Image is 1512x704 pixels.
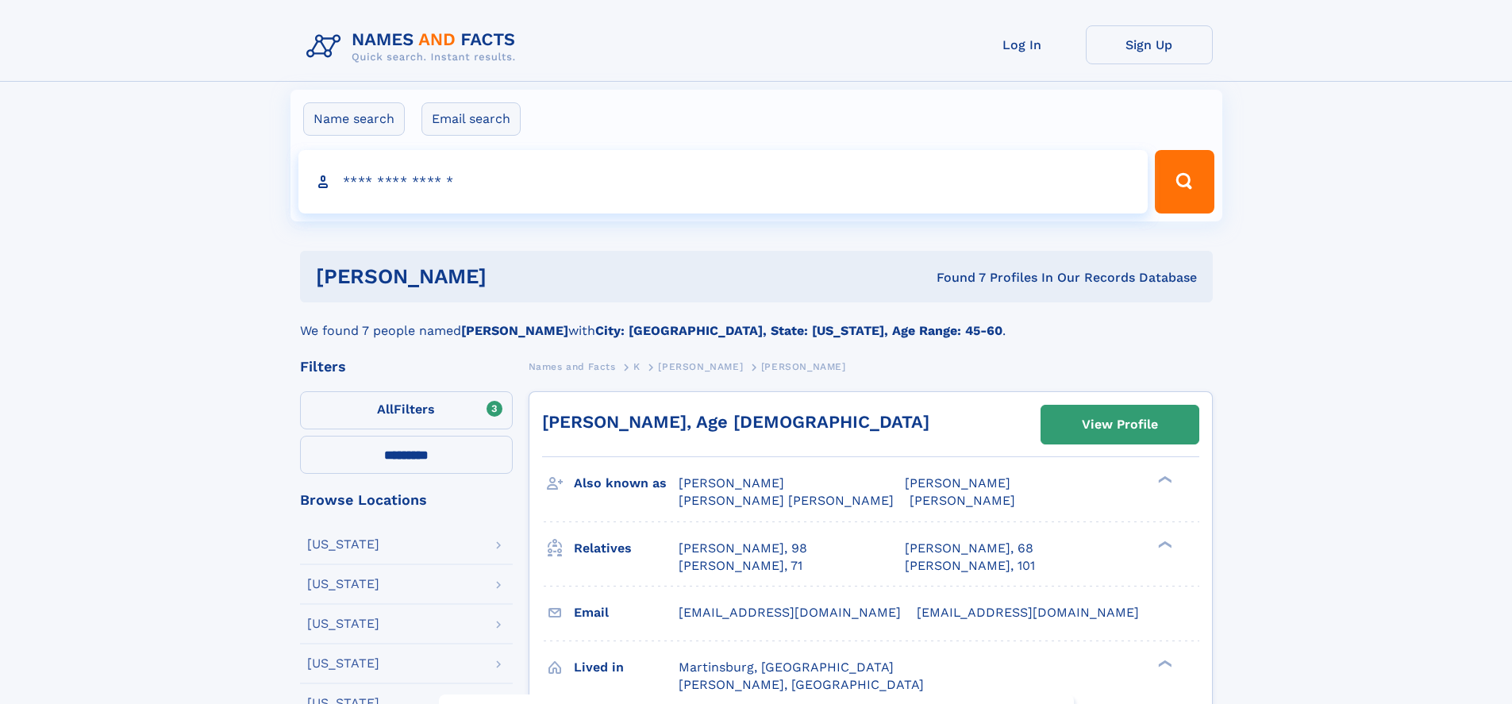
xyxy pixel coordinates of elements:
[300,302,1213,340] div: We found 7 people named with .
[307,538,379,551] div: [US_STATE]
[910,493,1015,508] span: [PERSON_NAME]
[298,150,1148,214] input: search input
[300,391,513,429] label: Filters
[574,599,679,626] h3: Email
[679,557,802,575] a: [PERSON_NAME], 71
[679,540,807,557] a: [PERSON_NAME], 98
[679,493,894,508] span: [PERSON_NAME] [PERSON_NAME]
[421,102,521,136] label: Email search
[595,323,1002,338] b: City: [GEOGRAPHIC_DATA], State: [US_STATE], Age Range: 45-60
[1154,539,1173,549] div: ❯
[574,654,679,681] h3: Lived in
[303,102,405,136] label: Name search
[917,605,1139,620] span: [EMAIL_ADDRESS][DOMAIN_NAME]
[300,25,529,68] img: Logo Names and Facts
[679,677,924,692] span: [PERSON_NAME], [GEOGRAPHIC_DATA]
[679,660,894,675] span: Martinsburg, [GEOGRAPHIC_DATA]
[1154,475,1173,485] div: ❯
[679,605,901,620] span: [EMAIL_ADDRESS][DOMAIN_NAME]
[711,269,1197,287] div: Found 7 Profiles In Our Records Database
[574,535,679,562] h3: Relatives
[316,267,712,287] h1: [PERSON_NAME]
[300,493,513,507] div: Browse Locations
[658,361,743,372] span: [PERSON_NAME]
[307,657,379,670] div: [US_STATE]
[529,356,616,376] a: Names and Facts
[679,475,784,490] span: [PERSON_NAME]
[633,361,641,372] span: K
[377,402,394,417] span: All
[300,360,513,374] div: Filters
[905,557,1035,575] a: [PERSON_NAME], 101
[761,361,846,372] span: [PERSON_NAME]
[461,323,568,338] b: [PERSON_NAME]
[1086,25,1213,64] a: Sign Up
[1082,406,1158,443] div: View Profile
[1041,406,1198,444] a: View Profile
[905,540,1033,557] a: [PERSON_NAME], 68
[1154,658,1173,668] div: ❯
[905,475,1010,490] span: [PERSON_NAME]
[574,470,679,497] h3: Also known as
[1155,150,1214,214] button: Search Button
[658,356,743,376] a: [PERSON_NAME]
[633,356,641,376] a: K
[307,617,379,630] div: [US_STATE]
[959,25,1086,64] a: Log In
[542,412,929,432] a: [PERSON_NAME], Age [DEMOGRAPHIC_DATA]
[307,578,379,591] div: [US_STATE]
